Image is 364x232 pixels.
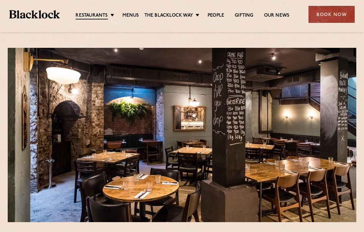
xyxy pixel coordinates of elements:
a: The Blacklock Way [144,13,193,19]
div: Book Now [308,6,355,23]
a: People [208,13,224,19]
a: Our News [264,13,290,19]
a: Gifting [235,13,253,19]
a: Restaurants [76,13,108,19]
img: BL_Textured_Logo-footer-cropped.svg [9,10,60,19]
a: Menus [122,13,139,19]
